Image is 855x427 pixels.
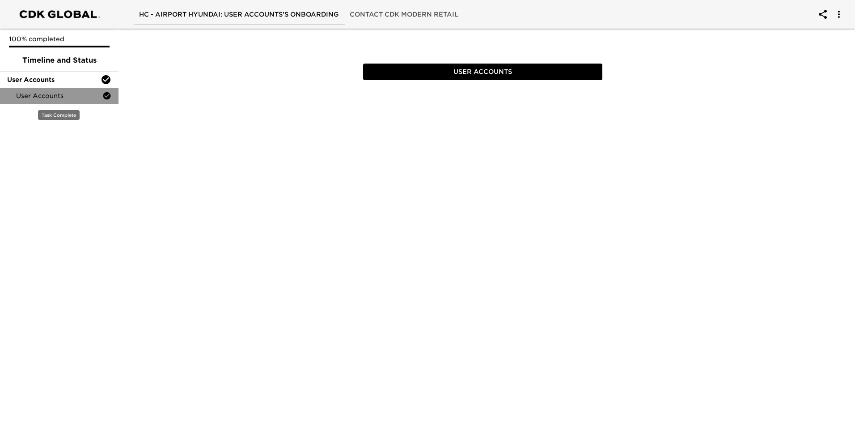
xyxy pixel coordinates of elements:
span: User Accounts [367,66,599,77]
span: HC - Airport Hyundai: User Accounts's Onboarding [139,9,339,20]
span: User Accounts [7,75,101,84]
span: Timeline and Status [7,55,111,66]
p: 100% completed [9,34,110,43]
span: Contact CDK Modern Retail [350,9,458,20]
button: User Accounts [363,64,603,80]
button: account of current user [828,4,850,25]
button: account of current user [812,4,834,25]
span: User Accounts [16,91,102,100]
